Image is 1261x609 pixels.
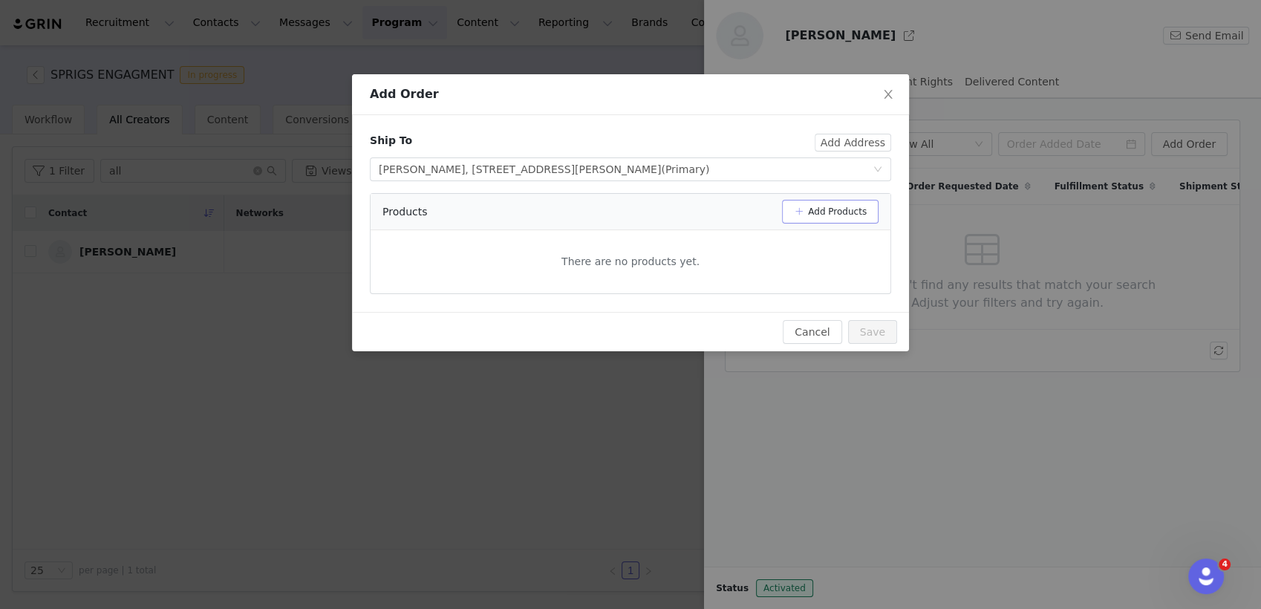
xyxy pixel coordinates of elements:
[1188,558,1224,594] iframe: Intercom live chat
[371,242,890,281] div: There are no products yet.
[370,133,412,149] div: Ship To
[848,320,897,344] button: Save
[382,204,427,220] span: Products
[370,87,439,101] span: Add Order
[379,158,709,180] div: [PERSON_NAME], [STREET_ADDRESS][PERSON_NAME]
[815,134,891,152] button: Add Address
[1219,558,1231,570] span: 4
[873,165,882,175] i: icon: down
[882,88,894,100] i: icon: close
[661,163,709,175] span: (Primary)
[782,200,879,224] button: Add Products
[867,74,909,116] button: Close
[783,320,841,344] button: Cancel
